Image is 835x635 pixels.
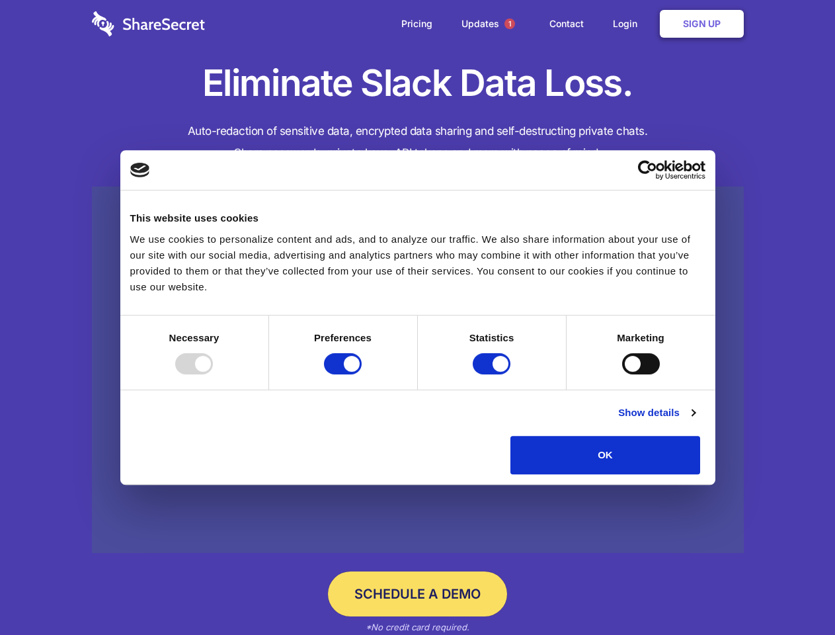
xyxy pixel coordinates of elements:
img: logo-wordmark-white-trans-d4663122ce5f474addd5e946df7df03e33cb6a1c49d2221995e7729f52c070b2.svg [92,11,205,36]
a: Contact [536,3,597,44]
a: Show details [618,405,695,421]
strong: Statistics [469,332,514,343]
span: 1 [504,19,515,29]
div: This website uses cookies [130,210,705,226]
a: Wistia video thumbnail [92,187,744,554]
h4: Auto-redaction of sensitive data, encrypted data sharing and self-destructing private chats. Shar... [92,120,744,164]
a: Usercentrics Cookiebot - opens in a new window [590,160,705,180]
a: Sign Up [660,10,744,38]
strong: Necessary [169,332,219,343]
a: Login [600,3,657,44]
em: *No credit card required. [366,622,469,632]
a: Schedule a Demo [328,571,507,616]
button: OK [510,436,700,474]
img: logo [130,163,150,177]
strong: Preferences [314,332,372,343]
a: Pricing [388,3,446,44]
h1: Eliminate Slack Data Loss. [92,60,744,107]
div: We use cookies to personalize content and ads, and to analyze our traffic. We also share informat... [130,232,705,295]
strong: Marketing [617,332,664,343]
